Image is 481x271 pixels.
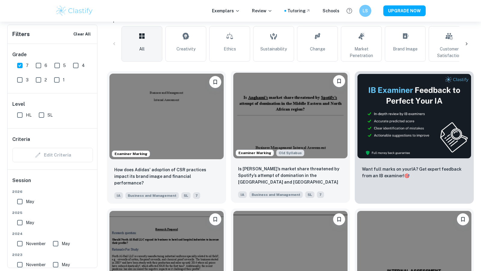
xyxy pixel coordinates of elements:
[12,177,93,189] h6: Session
[62,261,70,268] span: May
[12,101,93,108] h6: Level
[393,46,418,52] span: Brand Image
[72,30,92,39] button: Clear All
[344,6,354,16] button: Help and Feedback
[238,191,247,198] span: IA
[193,192,200,199] span: 7
[276,150,304,156] div: Starting from the May 2024 session, the Business IA requirements have changed. It's OK to refer t...
[224,46,236,52] span: Ethics
[404,173,409,178] span: 🎯
[107,71,226,204] a: Examiner MarkingBookmarkHow does Adidas' adoption of CSR practices impact its brand image and fin...
[362,166,467,179] p: Want full marks on your IA ? Get expert feedback from an IB examiner!
[457,213,469,225] button: Bookmark
[260,46,287,52] span: Sustainability
[112,151,150,157] span: Examiner Marking
[114,192,123,199] span: IA
[26,240,46,247] span: November
[125,192,179,199] span: Business and Management
[47,112,53,118] span: SL
[333,213,345,225] button: Bookmark
[12,136,30,143] h6: Criteria
[383,5,426,16] button: UPGRADE NOW
[82,62,85,69] span: 4
[12,231,93,236] span: 2024
[12,30,30,38] h6: Filters
[276,150,304,156] span: Old Syllabus
[12,148,93,162] div: Criteria filters are unavailable when searching by topic
[317,191,324,198] span: 7
[333,75,345,87] button: Bookmark
[362,8,369,14] h6: LS
[252,8,272,14] p: Review
[26,261,46,268] span: November
[26,112,32,118] span: HL
[323,8,339,14] a: Schools
[176,46,195,52] span: Creativity
[233,73,348,158] img: Business and Management IA example thumbnail: Is Anghami’s market share threatened by
[63,62,66,69] span: 5
[44,62,47,69] span: 6
[109,74,224,159] img: Business and Management IA example thumbnail: How does Adidas' adoption of CSR practic
[181,192,191,199] span: SL
[359,5,371,17] button: LS
[12,210,93,215] span: 2025
[44,77,47,83] span: 2
[305,191,314,198] span: SL
[139,46,145,52] span: All
[231,71,350,204] a: Examiner MarkingStarting from the May 2024 session, the Business IA requirements have changed. It...
[26,198,34,205] span: May
[26,62,29,69] span: 7
[212,8,240,14] p: Exemplars
[236,150,274,156] span: Examiner Marking
[12,189,93,194] span: 2026
[26,77,29,83] span: 3
[63,77,65,83] span: 1
[310,46,325,52] span: Change
[287,8,311,14] a: Tutoring
[55,5,93,17] img: Clastify logo
[209,76,221,88] button: Bookmark
[431,46,467,59] span: Customer Satisfaction
[355,71,474,204] a: ThumbnailWant full marks on yourIA? Get expert feedback from an IB examiner!
[344,46,379,59] span: Market Penetration
[12,51,93,58] h6: Grade
[62,240,70,247] span: May
[238,166,343,186] p: Is Anghami’s market share threatened by Spotify’s attempt of domination in the Middle Eastern and...
[249,191,303,198] span: Business and Management
[357,74,471,159] img: Thumbnail
[209,213,221,225] button: Bookmark
[12,252,93,257] span: 2023
[114,166,219,186] p: How does Adidas' adoption of CSR practices impact its brand image and financial performance?
[26,219,34,226] span: May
